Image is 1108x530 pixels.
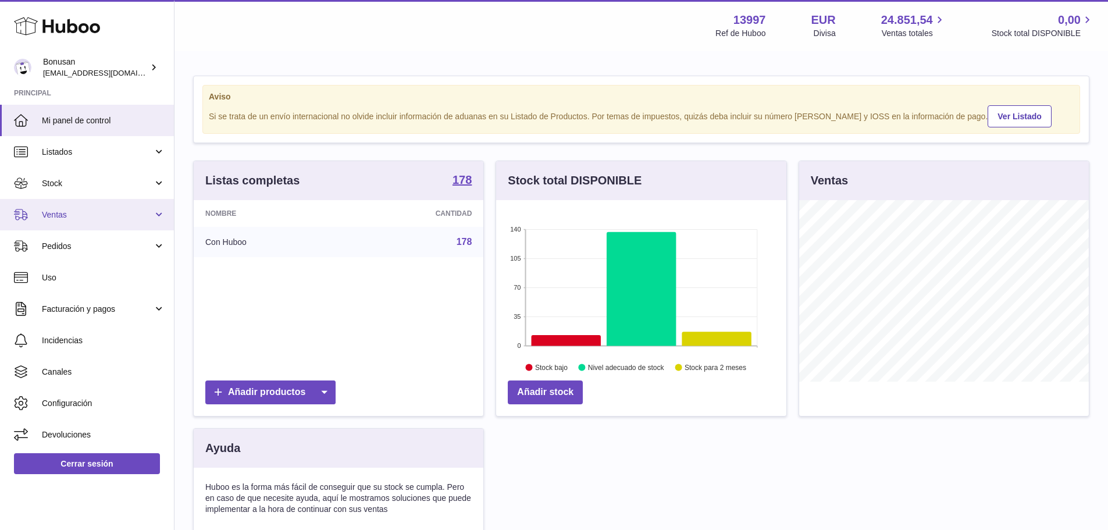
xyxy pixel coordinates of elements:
div: Bonusan [43,56,148,79]
h3: Ventas [811,173,848,188]
span: Stock [42,178,153,189]
th: Cantidad [344,200,484,227]
text: Nivel adecuado de stock [588,364,665,372]
h3: Ayuda [205,440,240,456]
span: Stock total DISPONIBLE [992,28,1094,39]
text: 0 [518,342,521,349]
span: Incidencias [42,335,165,346]
h3: Stock total DISPONIBLE [508,173,642,188]
a: 178 [453,174,472,188]
span: 24.851,54 [881,12,933,28]
span: 0,00 [1058,12,1081,28]
strong: 178 [453,174,472,186]
a: Ver Listado [988,105,1051,127]
div: Si se trata de un envío internacional no olvide incluir información de aduanas en su Listado de P... [209,104,1074,127]
text: 140 [510,226,521,233]
a: 178 [457,237,472,247]
th: Nombre [194,200,344,227]
span: Configuración [42,398,165,409]
text: Stock bajo [535,364,568,372]
a: Cerrar sesión [14,453,160,474]
span: Mi panel de control [42,115,165,126]
span: Pedidos [42,241,153,252]
span: Canales [42,367,165,378]
a: 0,00 Stock total DISPONIBLE [992,12,1094,39]
strong: Aviso [209,91,1074,102]
text: 35 [514,313,521,320]
td: Con Huboo [194,227,344,257]
a: 24.851,54 Ventas totales [881,12,946,39]
text: 70 [514,284,521,291]
text: Stock para 2 meses [685,364,746,372]
span: [EMAIL_ADDRESS][DOMAIN_NAME] [43,68,171,77]
img: info@bonusan.es [14,59,31,76]
span: Facturación y pagos [42,304,153,315]
a: Añadir productos [205,380,336,404]
span: Ventas [42,209,153,220]
span: Devoluciones [42,429,165,440]
span: Ventas totales [882,28,946,39]
text: 105 [510,255,521,262]
a: Añadir stock [508,380,583,404]
div: Ref de Huboo [715,28,765,39]
h3: Listas completas [205,173,300,188]
strong: EUR [811,12,835,28]
strong: 13997 [733,12,766,28]
span: Uso [42,272,165,283]
div: Divisa [814,28,836,39]
p: Huboo es la forma más fácil de conseguir que su stock se cumpla. Pero en caso de que necesite ayu... [205,482,472,515]
span: Listados [42,147,153,158]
